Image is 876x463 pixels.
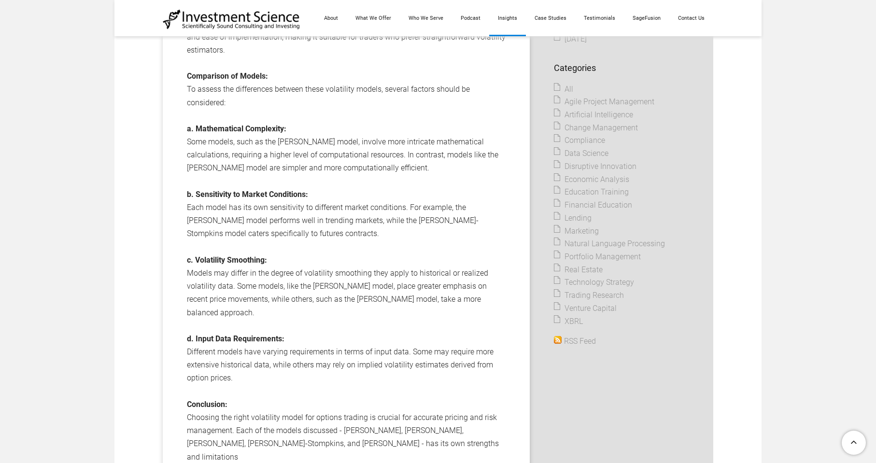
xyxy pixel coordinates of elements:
a: Agile Project Management [554,96,654,109]
strong: Conclusion: [187,400,227,409]
a: Venture Capital [554,302,617,315]
a: XBRL [554,315,583,328]
strong: a. Mathematical Complexity: [187,124,286,133]
a: Economic Analysis [554,173,629,186]
a: Change Management [554,122,638,135]
a: Real Estate [554,264,603,277]
a: Natural Language Processing [554,238,665,251]
img: Investment Science | NYC Consulting Services [163,9,300,30]
a: Marketing [554,225,599,238]
a: RSS Feed [554,335,596,348]
a: Disruptive Innovation [554,160,636,173]
strong: b. Sensitivity to Market Conditions: [187,190,308,199]
a: Compliance [554,134,605,147]
a: Data Science [554,147,608,160]
a: To Top [838,427,871,458]
a: Portfolio Management [554,251,641,264]
a: Technology Strategy [554,276,634,289]
img: bg_feed.gif [554,336,562,344]
a: Financial Education [554,199,632,212]
a: All [554,83,573,96]
a: [DATE] [554,33,587,46]
strong: c. Volatility Smoothing: [187,255,267,265]
a: Lending [554,212,592,225]
a: Education Training [554,186,629,199]
a: Trading Research [554,289,624,302]
a: Artificial Intelligence [554,109,633,122]
strong: Comparison of Models: [187,71,268,81]
h2: Categories [554,63,689,73]
strong: d. Input Data Requirements: [187,334,284,343]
